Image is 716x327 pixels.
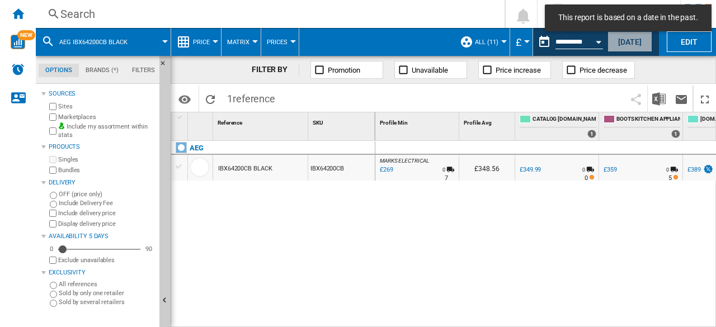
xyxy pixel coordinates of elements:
[159,56,173,76] button: Hide
[49,220,56,228] input: Display delivery price
[625,86,647,112] button: Share this bookmark with others
[59,28,139,56] button: AEG IBX64200CB BLACK
[267,39,288,46] span: Prices
[475,28,504,56] button: ALL (11)
[58,220,155,228] label: Display delivery price
[686,164,714,176] div: £389
[267,28,293,56] button: Prices
[58,256,155,264] label: Exclude unavailables
[50,201,57,208] input: Include Delivery Fee
[442,164,445,176] div: 0
[49,124,56,138] input: Include my assortment within stats
[58,122,155,140] label: Include my assortment within stats
[582,164,585,176] div: 0
[50,282,57,289] input: All references
[193,28,215,56] button: Price
[11,63,25,76] img: alerts-logo.svg
[49,156,56,163] input: Singles
[459,155,515,181] div: £348.56
[49,268,155,277] div: Exclusivity
[59,289,155,297] label: Sold by only one retailer
[394,61,467,79] button: Unavailable
[215,112,308,130] div: Reference Sort None
[59,199,155,207] label: Include Delivery Fee
[177,28,215,56] div: Price
[380,158,428,164] span: MARKS ELECTRICAL
[39,64,79,77] md-tab-item: Options
[308,155,375,181] div: IBX64200CB
[518,164,541,176] div: £349.99
[11,35,25,49] img: wise-card.svg
[607,31,652,52] button: [DATE]
[218,120,242,126] span: Reference
[199,86,222,112] button: Reload
[461,112,515,130] div: Sort None
[671,130,680,138] div: 1 offers sold by BOOTS KITCHEN APPLIANCES
[143,245,155,253] div: 90
[79,64,125,77] md-tab-item: Brands (*)
[601,112,682,140] div: BOOTS KITCHEN APPLIANCES 1 offers sold by BOOTS KITCHEN APPLIANCES
[616,115,680,125] span: BOOTS KITCHEN APPLIANCES
[310,61,383,79] button: Promotion
[59,298,155,306] label: Sold by several retailers
[533,115,596,125] span: CATALOG [DOMAIN_NAME]
[445,173,448,184] div: Delivery Time : 7 days
[517,112,599,140] div: CATALOG [DOMAIN_NAME] 1 offers sold by CATALOG ELECTROLUX.UK
[227,28,255,56] button: Matrix
[50,300,57,307] input: Sold by several retailers
[49,210,56,217] input: Include delivery price
[604,166,617,173] div: £359
[60,6,475,22] div: Search
[58,155,155,164] label: Singles
[496,66,541,74] span: Price increase
[602,164,617,176] div: £359
[520,166,541,173] div: £349.99
[58,102,155,111] label: Sites
[588,30,609,50] button: Open calendar
[227,39,249,46] span: Matrix
[58,209,155,217] label: Include delivery price
[652,92,666,106] img: excel-24x24.png
[190,112,213,130] div: Sort None
[668,173,672,184] div: Delivery Time : 5 days
[516,36,521,48] span: £
[252,64,299,75] div: FILTER BY
[464,120,492,126] span: Profile Avg
[58,122,65,129] img: mysite-bg-18x18.png
[59,39,128,46] span: AEG IBX64200CB BLACK
[59,190,155,198] label: OFF (price only)
[49,89,155,98] div: Sources
[378,112,459,130] div: Profile Min Sort None
[475,39,498,46] span: ALL (11)
[378,164,393,176] div: Last updated : Friday, 10 October 2025 01:00
[49,232,155,241] div: Availability 5 Days
[562,61,635,79] button: Price decrease
[50,291,57,298] input: Sold by only one retailer
[17,30,35,40] span: NEW
[310,112,375,130] div: Sort None
[310,112,375,130] div: SKU Sort None
[47,245,56,253] div: 0
[173,89,196,109] button: Options
[703,164,714,174] img: promotionV3.png
[218,156,272,182] div: IBX64200CB BLACK
[378,112,459,130] div: Sort None
[380,120,408,126] span: Profile Min
[215,112,308,130] div: Sort None
[667,31,712,52] button: Edit
[222,86,281,109] span: 1
[49,113,56,121] input: Marketplaces
[58,113,155,121] label: Marketplaces
[687,166,701,173] div: £389
[533,28,605,56] div: This report is based on a date in the past.
[460,28,504,56] div: ALL (11)
[412,66,448,74] span: Unavailable
[49,257,56,264] input: Display delivery price
[59,280,155,288] label: All references
[313,120,323,126] span: SKU
[478,61,551,79] button: Price increase
[125,64,162,77] md-tab-item: Filters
